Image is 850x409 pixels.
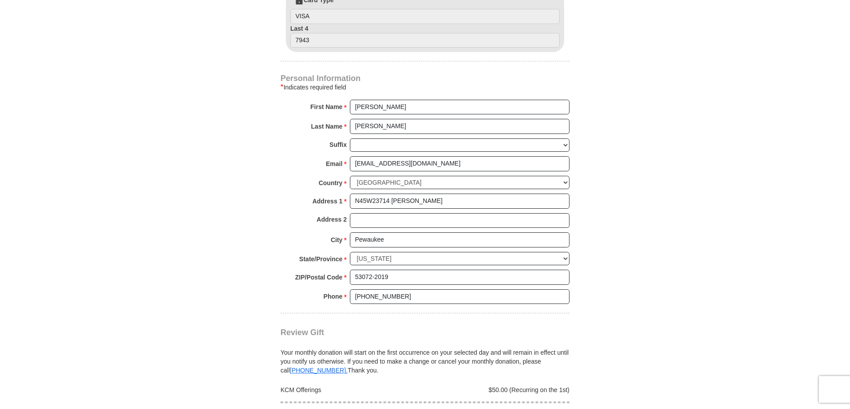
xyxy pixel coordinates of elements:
strong: Country [319,177,343,189]
strong: First Name [310,101,342,113]
div: Indicates required field [281,82,569,93]
span: Review Gift [281,328,324,337]
strong: Email [326,158,342,170]
strong: State/Province [299,253,342,265]
span: $50.00 (Recurring on the 1st) [489,386,569,393]
input: Last 4 [290,33,560,48]
strong: Address 1 [313,195,343,207]
a: [PHONE_NUMBER]. [290,367,348,374]
div: Your monthly donation will start on the first occurrence on your selected day and will remain in ... [281,337,569,375]
strong: Last Name [311,120,343,133]
h4: Personal Information [281,75,569,82]
input: Card Type [290,9,560,24]
strong: City [331,234,342,246]
div: KCM Offerings [276,385,425,394]
strong: Phone [324,290,343,303]
label: Last 4 [290,24,560,48]
strong: Address 2 [317,213,347,226]
strong: Suffix [329,138,347,151]
strong: ZIP/Postal Code [295,271,343,283]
